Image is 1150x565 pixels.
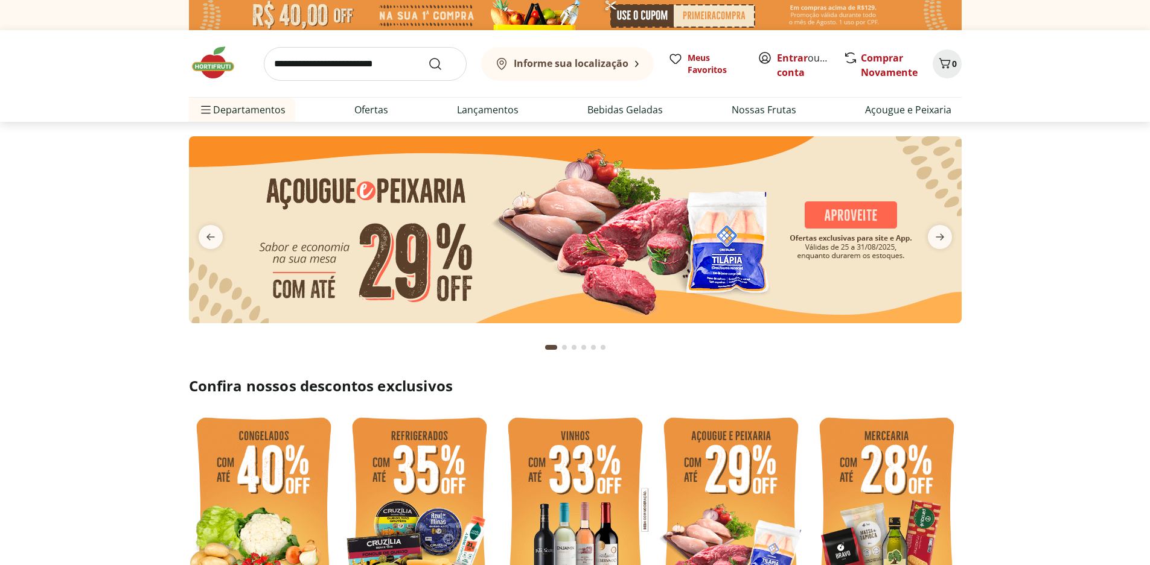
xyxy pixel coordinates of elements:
button: Current page from fs-carousel [543,333,560,362]
a: Comprar Novamente [861,51,918,79]
button: next [918,225,962,249]
a: Açougue e Peixaria [865,103,951,117]
span: ou [777,51,831,80]
button: Go to page 6 from fs-carousel [598,333,608,362]
span: Meus Favoritos [688,52,743,76]
button: Go to page 5 from fs-carousel [589,333,598,362]
h2: Confira nossos descontos exclusivos [189,376,962,396]
span: Departamentos [199,95,286,124]
button: Go to page 4 from fs-carousel [579,333,589,362]
input: search [264,47,467,81]
button: Informe sua localização [481,47,654,81]
button: Carrinho [933,49,962,78]
a: Bebidas Geladas [587,103,663,117]
button: Submit Search [428,57,457,71]
a: Nossas Frutas [732,103,796,117]
button: Go to page 3 from fs-carousel [569,333,579,362]
a: Entrar [777,51,808,65]
a: Ofertas [354,103,388,117]
img: açougue [189,136,962,323]
button: Go to page 2 from fs-carousel [560,333,569,362]
img: Hortifruti [189,45,249,81]
a: Meus Favoritos [668,52,743,76]
button: previous [189,225,232,249]
b: Informe sua localização [514,57,628,70]
a: Criar conta [777,51,843,79]
span: 0 [952,58,957,69]
a: Lançamentos [457,103,519,117]
button: Menu [199,95,213,124]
